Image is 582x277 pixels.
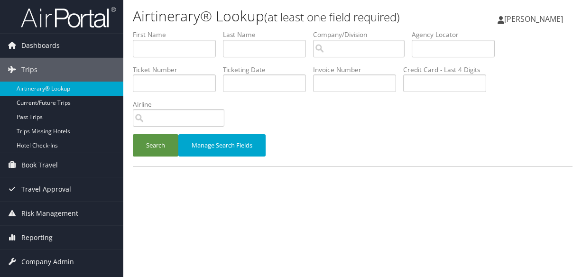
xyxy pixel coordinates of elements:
[313,30,412,39] label: Company/Division
[21,202,78,225] span: Risk Management
[133,65,223,74] label: Ticket Number
[313,65,403,74] label: Invoice Number
[21,177,71,201] span: Travel Approval
[21,250,74,274] span: Company Admin
[133,6,426,26] h1: Airtinerary® Lookup
[133,134,178,157] button: Search
[504,14,563,24] span: [PERSON_NAME]
[21,6,116,28] img: airportal-logo.png
[403,65,493,74] label: Credit Card - Last 4 Digits
[264,9,400,25] small: (at least one field required)
[21,34,60,57] span: Dashboards
[223,65,313,74] label: Ticketing Date
[412,30,502,39] label: Agency Locator
[223,30,313,39] label: Last Name
[21,226,53,249] span: Reporting
[21,153,58,177] span: Book Travel
[178,134,266,157] button: Manage Search Fields
[133,30,223,39] label: First Name
[133,100,231,109] label: Airline
[498,5,573,33] a: [PERSON_NAME]
[21,58,37,82] span: Trips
